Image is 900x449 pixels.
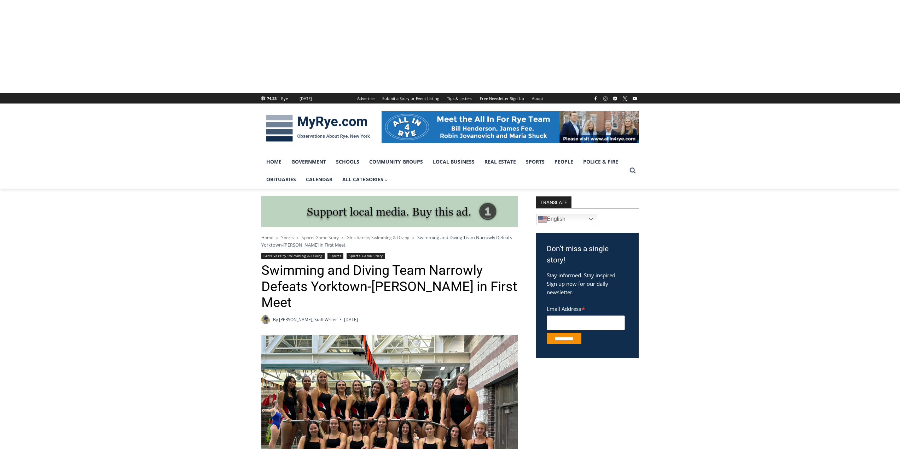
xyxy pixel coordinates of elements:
[281,95,288,102] div: Rye
[300,95,312,102] div: [DATE]
[261,253,325,259] a: Girls Varsity Swimming & Diving
[621,94,629,103] a: X
[279,317,337,323] a: [PERSON_NAME], Staff Writer
[344,316,358,323] time: [DATE]
[261,196,518,228] img: support local media, buy this ad
[550,153,578,171] a: People
[276,235,278,240] span: >
[342,176,388,183] span: All Categories
[261,234,512,248] span: Swimming and Diving Team Narrowly Defeats Yorktown-[PERSON_NAME] in First Meet
[273,316,278,323] span: By
[412,235,414,240] span: >
[261,262,518,311] h1: Swimming and Diving Team Narrowly Defeats Yorktown-[PERSON_NAME] in First Meet
[261,234,518,248] nav: Breadcrumbs
[331,153,364,171] a: Schools
[261,153,626,189] nav: Primary Navigation
[261,153,286,171] a: Home
[278,95,279,99] span: F
[301,171,337,188] a: Calendar
[286,153,331,171] a: Government
[528,93,547,104] a: About
[547,243,628,266] h3: Don't miss a single story!
[476,93,528,104] a: Free Newsletter Sign Up
[538,215,547,224] img: en
[337,171,393,188] a: All Categories
[261,315,270,324] img: (PHOTO: MyRye.com 2024 Head Intern, Editor and now Staff Writer Charlie Morris. Contributed.)Char...
[536,196,571,208] strong: TRANSLATE
[547,271,628,296] p: Stay informed. Stay inspired. Sign up now for our daily newsletter.
[536,214,597,225] a: English
[547,302,625,314] label: Email Address
[428,153,480,171] a: Local Business
[353,93,378,104] a: Advertise
[382,111,639,143] img: All in for Rye
[281,235,294,241] a: Sports
[631,94,639,103] a: YouTube
[364,153,428,171] a: Community Groups
[601,94,610,103] a: Instagram
[347,253,385,259] a: Sports Game Story
[443,93,476,104] a: Tips & Letters
[591,94,600,103] a: Facebook
[261,110,374,147] img: MyRye.com
[353,93,547,104] nav: Secondary Navigation
[347,235,410,241] a: Girls Varsity Swimming & Diving
[261,235,273,241] a: Home
[611,94,619,103] a: Linkedin
[297,235,299,240] span: >
[378,93,443,104] a: Submit a Story or Event Listing
[578,153,623,171] a: Police & Fire
[302,235,339,241] a: Sports Game Story
[626,164,639,177] button: View Search Form
[521,153,550,171] a: Sports
[267,96,277,101] span: 74.23
[261,315,270,324] a: Author image
[261,171,301,188] a: Obituaries
[327,253,343,259] a: Sports
[480,153,521,171] a: Real Estate
[342,235,344,240] span: >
